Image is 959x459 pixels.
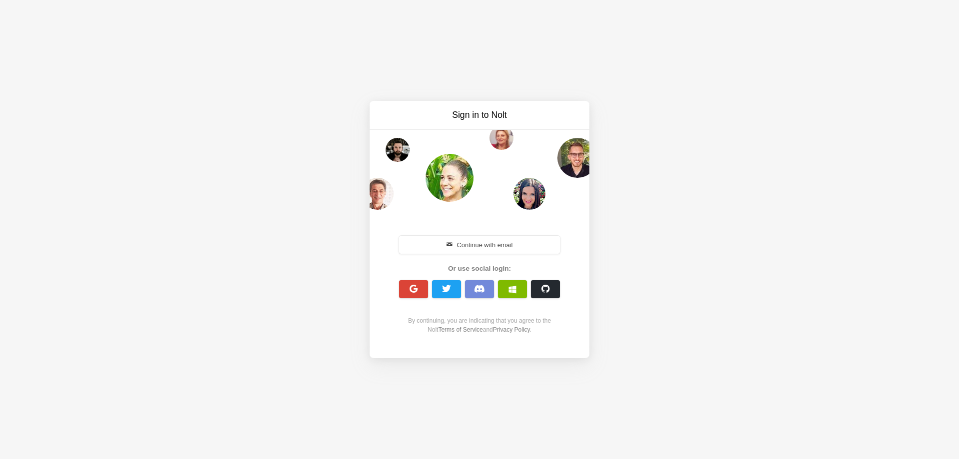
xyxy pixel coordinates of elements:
div: Or use social login: [394,264,565,274]
h3: Sign in to Nolt [396,109,563,121]
a: Terms of Service [438,326,482,333]
a: Privacy Policy [493,326,530,333]
button: Continue with email [399,236,560,254]
div: By continuing, you are indicating that you agree to the Nolt and . [394,316,565,334]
